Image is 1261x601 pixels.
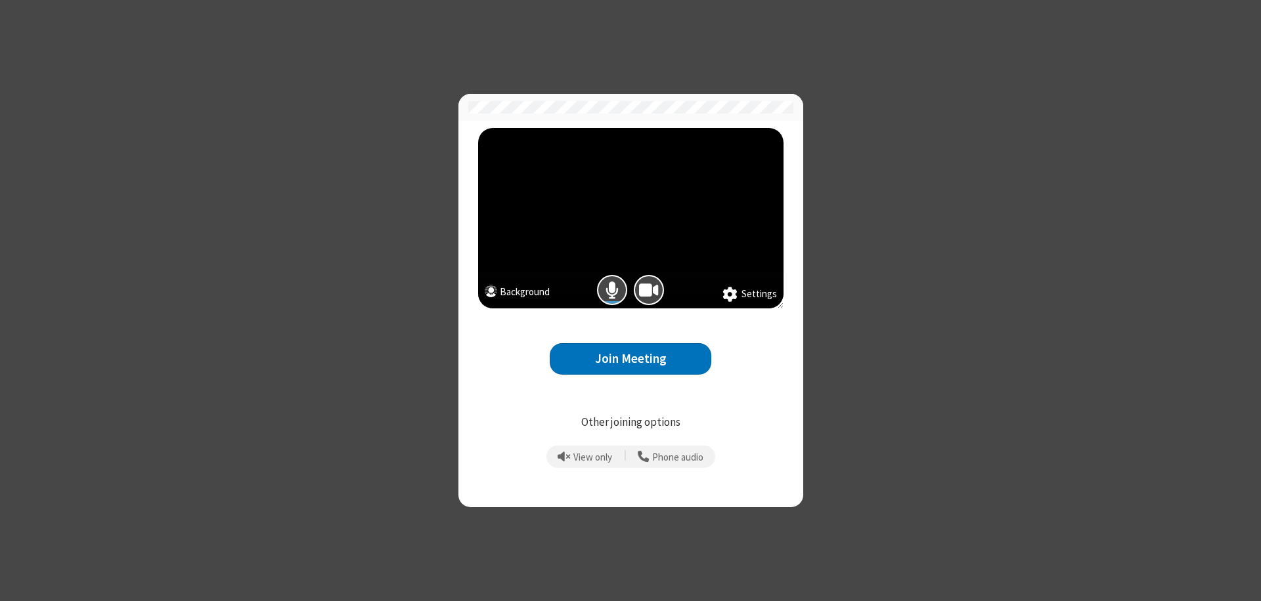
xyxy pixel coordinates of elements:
[478,414,784,431] p: Other joining options
[634,275,664,305] button: Camera is on
[597,275,627,305] button: Mic is on
[553,446,617,468] button: Prevent echo when there is already an active mic and speaker in the room.
[550,343,711,375] button: Join Meeting
[633,446,709,468] button: Use your phone for mic and speaker while you view the meeting on this device.
[722,287,777,302] button: Settings
[485,285,550,302] button: Background
[624,447,627,466] span: |
[652,452,703,463] span: Phone audio
[573,452,612,463] span: View only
